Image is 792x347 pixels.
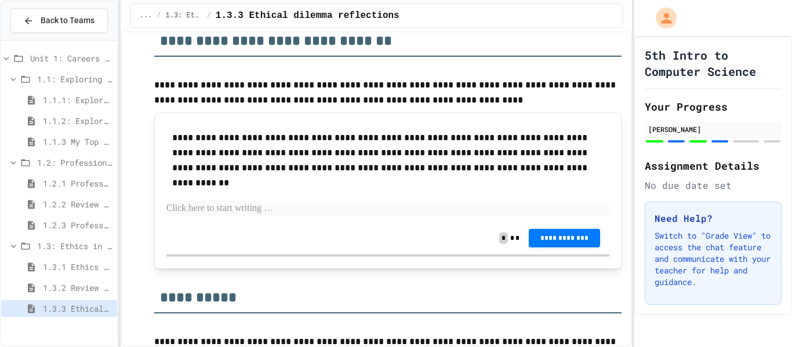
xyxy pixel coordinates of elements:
[140,11,152,20] span: ...
[655,211,772,225] h3: Need Help?
[644,5,680,31] div: My Account
[645,158,782,174] h2: Assignment Details
[41,14,95,27] span: Back to Teams
[10,8,108,33] button: Back to Teams
[43,219,112,231] span: 1.2.3 Professional Communication Challenge
[43,136,112,148] span: 1.1.3 My Top 3 CS Careers!
[37,156,112,169] span: 1.2: Professional Communication
[43,261,112,273] span: 1.3.1 Ethics in Computer Science
[645,178,782,192] div: No due date set
[216,9,399,23] span: 1.3.3 Ethical dilemma reflections
[648,124,778,134] div: [PERSON_NAME]
[166,11,202,20] span: 1.3: Ethics in Computing
[43,282,112,294] span: 1.3.2 Review - Ethics in Computer Science
[157,11,161,20] span: /
[37,240,112,252] span: 1.3: Ethics in Computing
[655,230,772,288] p: Switch to "Grade View" to access the chat feature and communicate with your teacher for help and ...
[645,47,782,79] h1: 5th Intro to Computer Science
[43,177,112,189] span: 1.2.1 Professional Communication
[43,302,112,315] span: 1.3.3 Ethical dilemma reflections
[207,11,211,20] span: /
[645,98,782,115] h2: Your Progress
[30,52,112,64] span: Unit 1: Careers & Professionalism
[43,198,112,210] span: 1.2.2 Review - Professional Communication
[43,94,112,106] span: 1.1.1: Exploring CS Careers
[37,73,112,85] span: 1.1: Exploring CS Careers
[43,115,112,127] span: 1.1.2: Exploring CS Careers - Review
